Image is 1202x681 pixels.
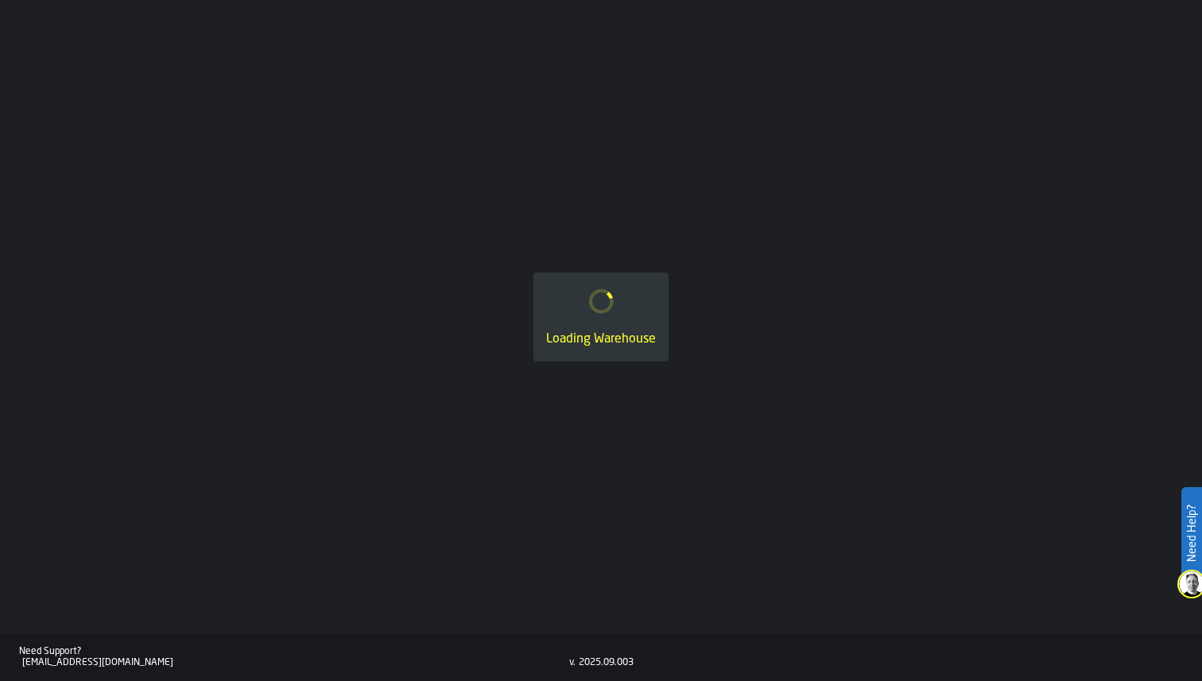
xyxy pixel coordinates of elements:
[22,657,569,668] div: [EMAIL_ADDRESS][DOMAIN_NAME]
[579,657,634,668] div: 2025.09.003
[569,657,576,668] div: v.
[19,646,569,657] div: Need Support?
[546,330,656,349] div: Loading Warehouse
[1183,489,1200,578] label: Need Help?
[19,646,569,668] a: Need Support?[EMAIL_ADDRESS][DOMAIN_NAME]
